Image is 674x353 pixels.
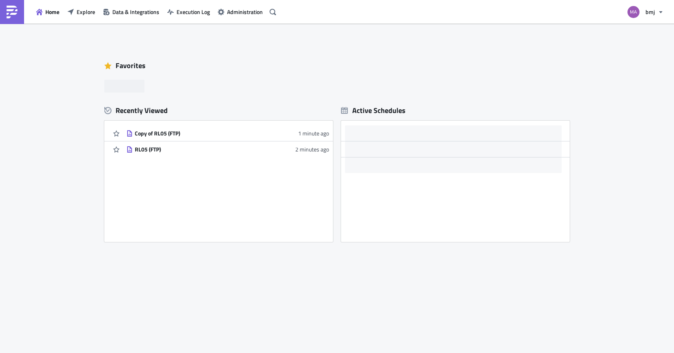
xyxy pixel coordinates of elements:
span: Administration [227,8,263,16]
span: Explore [77,8,95,16]
button: Explore [63,6,99,18]
time: 2025-10-14T10:20:00Z [295,145,329,153]
button: Administration [214,6,267,18]
time: 2025-10-14T10:20:59Z [298,129,329,137]
span: Data & Integrations [112,8,159,16]
div: Active Schedules [341,106,406,115]
button: bmj [623,3,668,21]
button: Home [32,6,63,18]
button: Data & Integrations [99,6,163,18]
span: Execution Log [177,8,210,16]
img: PushMetrics [6,6,18,18]
div: Copy of RL05 (FTP) [135,130,275,137]
span: Home [45,8,59,16]
a: Copy of RL05 (FTP)1 minute ago [126,125,329,141]
div: Recently Viewed [104,105,333,117]
div: RL05 (FTP) [135,146,275,153]
button: Execution Log [163,6,214,18]
img: Avatar [627,5,640,19]
div: Favorites [104,60,570,72]
a: RL05 (FTP)2 minutes ago [126,141,329,157]
span: bmj [646,8,655,16]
